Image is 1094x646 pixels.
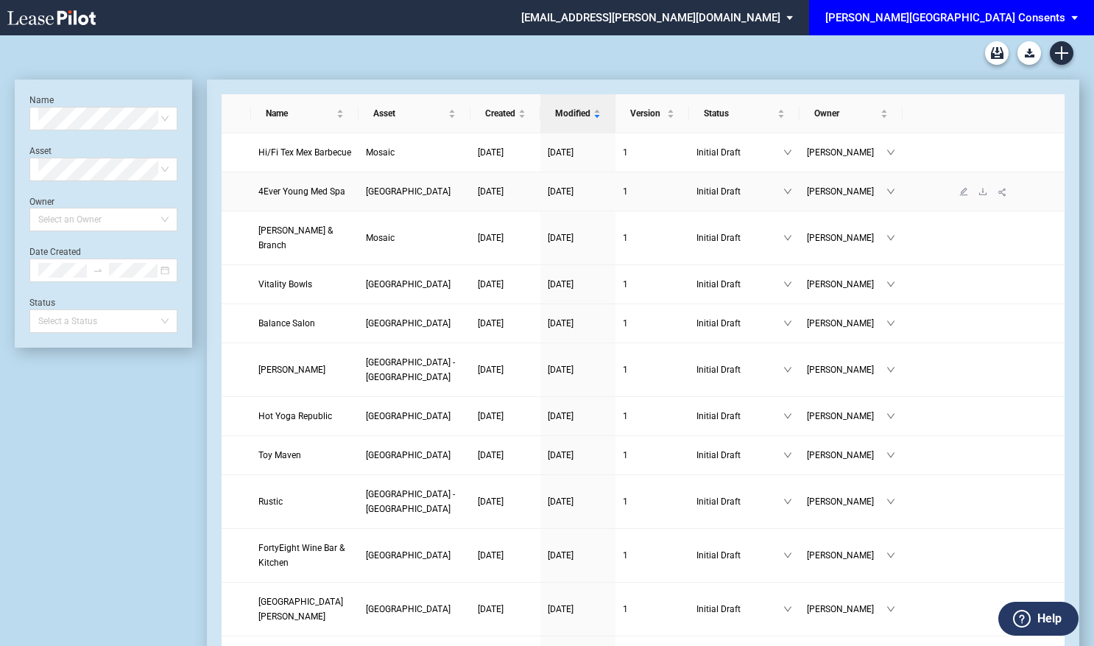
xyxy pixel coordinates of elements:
span: [DATE] [548,147,574,158]
span: [DATE] [548,318,574,329]
a: [DATE] [478,184,533,199]
span: [DATE] [548,411,574,421]
span: [DATE] [548,450,574,460]
span: Version [630,106,664,121]
a: [DATE] [548,494,608,509]
span: down [783,148,792,157]
span: Initial Draft [696,184,783,199]
a: 1 [623,231,682,245]
span: [PERSON_NAME] [807,316,886,331]
a: [DATE] [478,448,533,463]
a: Hi/Fi Tex Mex Barbecue [258,145,351,160]
span: 1 [623,147,628,158]
a: 1 [623,409,682,424]
a: Mosaic [366,145,463,160]
span: Boll & Branch [258,225,333,250]
span: down [886,412,895,421]
a: [DATE] [478,602,533,617]
a: [PERSON_NAME] [258,362,351,377]
span: down [886,365,895,374]
span: down [783,234,792,242]
span: Initial Draft [696,409,783,424]
span: 1 [623,496,628,507]
span: Preston Royal - East [366,450,451,460]
span: 4Ever Young Med Spa [258,186,345,197]
a: [DATE] [478,316,533,331]
span: [PERSON_NAME] [807,448,886,463]
span: down [783,187,792,196]
div: [PERSON_NAME][GEOGRAPHIC_DATA] Consents [825,11,1065,24]
span: Initial Draft [696,316,783,331]
span: Initial Draft [696,494,783,509]
span: 1 [623,365,628,375]
th: Status [689,94,800,133]
span: [PERSON_NAME] [807,494,886,509]
a: [DATE] [478,277,533,292]
a: [GEOGRAPHIC_DATA][PERSON_NAME] [258,594,351,624]
a: Toy Maven [258,448,351,463]
label: Help [1037,609,1062,628]
span: [DATE] [548,279,574,289]
a: [DATE] [548,448,608,463]
span: Uptown Park - East [366,489,455,514]
a: Balance Salon [258,316,351,331]
a: 1 [623,277,682,292]
a: 1 [623,362,682,377]
a: [GEOGRAPHIC_DATA] [366,602,463,617]
a: [DATE] [548,184,608,199]
span: [DATE] [548,550,574,561]
a: [DATE] [548,231,608,245]
a: 4Ever Young Med Spa [258,184,351,199]
span: down [783,412,792,421]
th: Modified [540,94,615,133]
span: [DATE] [548,496,574,507]
span: Salt Marsh Animal Hospital [258,597,343,622]
span: Elizabeth Anthony [258,365,325,375]
a: Hot Yoga Republic [258,409,351,424]
a: FortyEight Wine Bar & Kitchen [258,541,351,570]
span: Status [704,106,774,121]
span: down [783,365,792,374]
span: Freshfields Village [366,604,451,614]
label: Asset [29,146,52,156]
span: [PERSON_NAME] [807,362,886,377]
span: 1 [623,279,628,289]
a: [DATE] [548,277,608,292]
span: [PERSON_NAME] [807,548,886,563]
span: [DATE] [478,450,504,460]
a: [DATE] [548,602,608,617]
a: [DATE] [478,362,533,377]
span: down [783,280,792,289]
a: [GEOGRAPHIC_DATA] - [GEOGRAPHIC_DATA] [366,487,463,516]
a: [GEOGRAPHIC_DATA] - [GEOGRAPHIC_DATA] [366,355,463,385]
span: Modified [555,106,590,121]
span: [PERSON_NAME] [807,145,886,160]
a: [DATE] [548,145,608,160]
span: down [886,451,895,460]
span: down [886,280,895,289]
span: download [978,187,987,196]
span: [PERSON_NAME] [807,409,886,424]
span: Princeton Shopping Center [366,186,451,197]
a: 1 [623,316,682,331]
span: [DATE] [478,233,504,243]
span: down [886,551,895,560]
span: swap-right [93,265,103,275]
span: Freshfields Village [366,550,451,561]
span: down [783,551,792,560]
span: [PERSON_NAME] [807,602,886,617]
a: 1 [623,494,682,509]
th: Name [251,94,359,133]
span: [DATE] [478,365,504,375]
span: Initial Draft [696,548,783,563]
a: [DATE] [548,362,608,377]
a: [DATE] [478,409,533,424]
span: to [93,265,103,275]
a: [GEOGRAPHIC_DATA] [366,409,463,424]
span: [DATE] [478,279,504,289]
span: 1 [623,318,628,329]
a: Create new document [1050,41,1073,65]
span: Balance Salon [258,318,315,329]
span: Village Oaks [366,279,451,289]
span: [DATE] [478,496,504,507]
